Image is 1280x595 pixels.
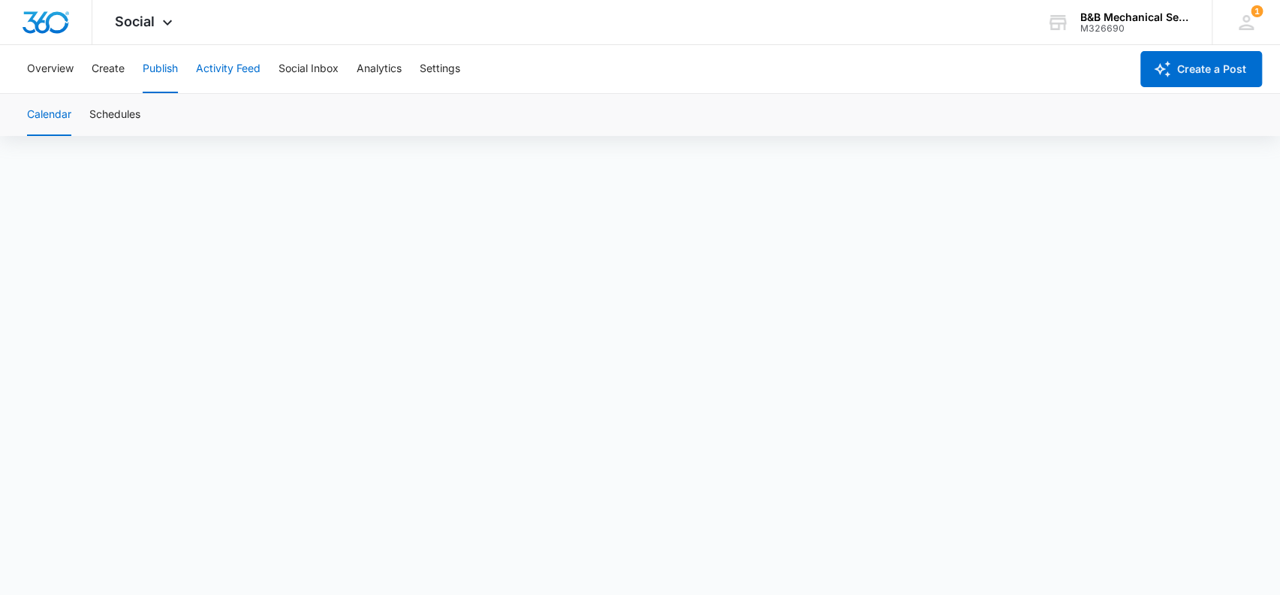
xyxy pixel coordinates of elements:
button: Analytics [357,45,402,93]
span: 1 [1251,5,1263,17]
button: Overview [27,45,74,93]
span: Social [115,14,155,29]
div: account id [1080,23,1190,34]
button: Activity Feed [196,45,261,93]
button: Social Inbox [279,45,339,93]
div: account name [1080,11,1190,23]
button: Calendar [27,94,71,136]
button: Create [92,45,125,93]
button: Schedules [89,94,140,136]
button: Create a Post [1140,51,1262,87]
button: Publish [143,45,178,93]
button: Settings [420,45,460,93]
div: notifications count [1251,5,1263,17]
